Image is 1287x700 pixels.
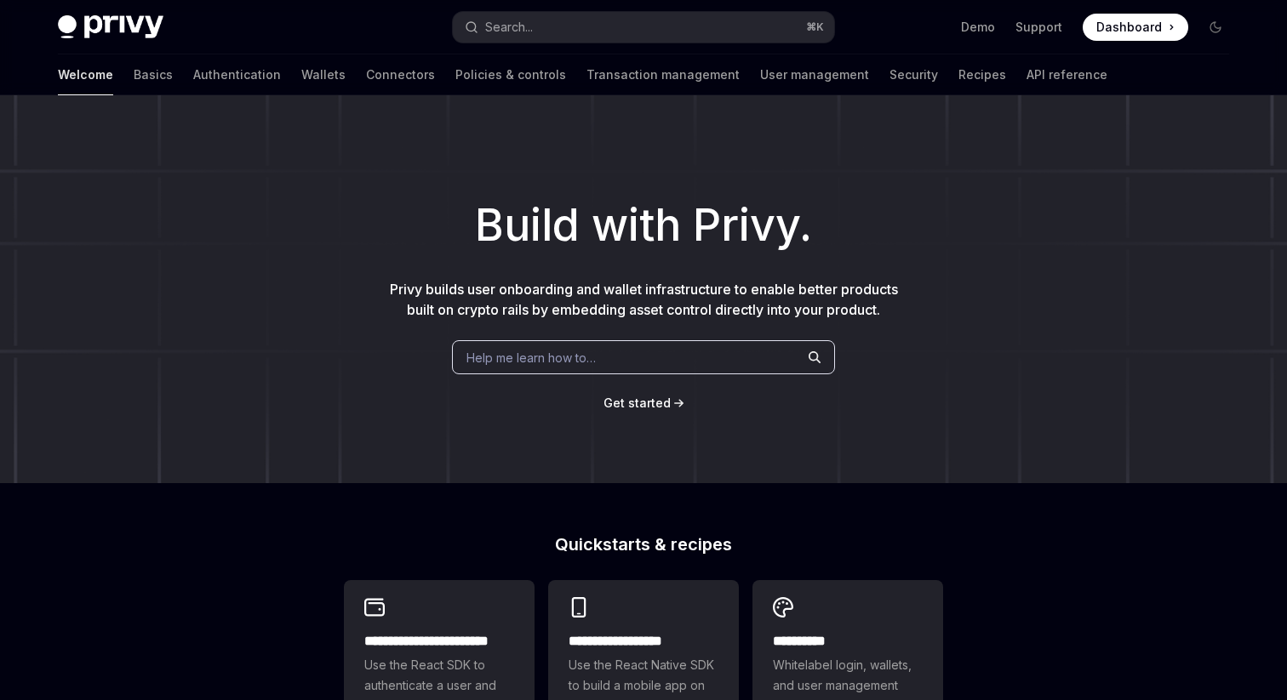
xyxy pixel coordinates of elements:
[1027,54,1107,95] a: API reference
[134,54,173,95] a: Basics
[301,54,346,95] a: Wallets
[366,54,435,95] a: Connectors
[27,192,1260,259] h1: Build with Privy.
[1015,19,1062,36] a: Support
[889,54,938,95] a: Security
[58,15,163,39] img: dark logo
[760,54,869,95] a: User management
[390,281,898,318] span: Privy builds user onboarding and wallet infrastructure to enable better products built on crypto ...
[1202,14,1229,41] button: Toggle dark mode
[603,395,671,412] a: Get started
[193,54,281,95] a: Authentication
[586,54,740,95] a: Transaction management
[485,17,533,37] div: Search...
[961,19,995,36] a: Demo
[344,536,943,553] h2: Quickstarts & recipes
[806,20,824,34] span: ⌘ K
[455,54,566,95] a: Policies & controls
[466,349,596,367] span: Help me learn how to…
[603,396,671,410] span: Get started
[1096,19,1162,36] span: Dashboard
[1083,14,1188,41] a: Dashboard
[958,54,1006,95] a: Recipes
[453,12,834,43] button: Search...⌘K
[58,54,113,95] a: Welcome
